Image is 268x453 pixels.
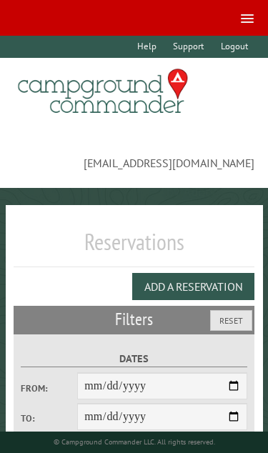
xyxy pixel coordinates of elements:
a: Help [131,36,164,58]
img: Campground Commander [14,64,192,119]
button: Add a Reservation [132,273,254,300]
h2: Filters [14,306,255,333]
h1: Reservations [14,228,255,267]
label: Dates [21,351,247,367]
small: © Campground Commander LLC. All rights reserved. [54,437,215,447]
button: Reset [210,310,252,331]
label: From: [21,382,77,395]
a: Support [167,36,211,58]
a: Logout [214,36,254,58]
label: To: [21,412,77,425]
span: [EMAIL_ADDRESS][DOMAIN_NAME] [14,131,255,171]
